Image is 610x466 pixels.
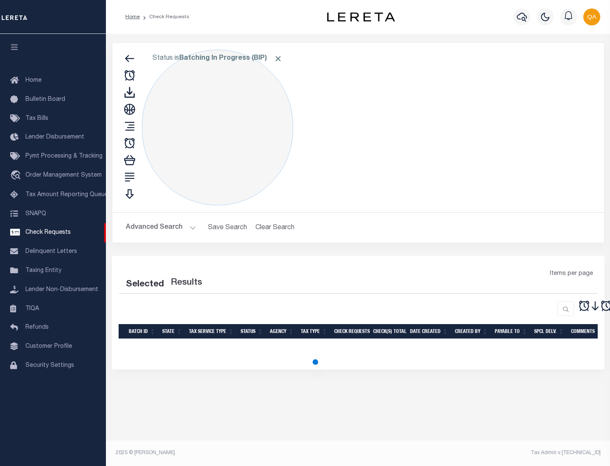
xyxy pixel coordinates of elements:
[491,324,531,339] th: Payable To
[25,305,39,311] span: TIQA
[583,8,600,25] img: svg+xml;base64,PHN2ZyB4bWxucz0iaHR0cDovL3d3dy53My5vcmcvMjAwMC9zdmciIHBvaW50ZXItZXZlbnRzPSJub25lIi...
[407,324,452,339] th: Date Created
[331,324,370,339] th: Check Requests
[25,325,49,330] span: Refunds
[140,13,189,21] li: Check Requests
[125,14,140,19] a: Home
[364,449,601,457] div: Tax Admin v.[TECHNICAL_ID]
[274,54,283,63] span: Click to Remove
[297,324,331,339] th: Tax Type
[25,363,74,369] span: Security Settings
[10,170,24,181] i: travel_explore
[179,55,283,62] b: Batching In Progress (BIP)
[25,211,46,216] span: SNAPQ
[25,153,103,159] span: Pymt Processing & Tracking
[25,78,42,83] span: Home
[142,50,293,205] div: Click to Edit
[171,276,202,290] label: Results
[452,324,491,339] th: Created By
[25,116,48,122] span: Tax Bills
[531,324,568,339] th: Spcl Delv.
[25,287,98,293] span: Lender Non-Disbursement
[266,324,297,339] th: Agency
[186,324,237,339] th: Tax Service Type
[109,449,358,457] div: 2025 © [PERSON_NAME].
[370,324,407,339] th: Check(s) Total
[25,172,102,178] span: Order Management System
[25,192,108,198] span: Tax Amount Reporting Queue
[550,269,593,279] span: Items per page
[126,278,164,291] div: Selected
[125,324,159,339] th: Batch Id
[25,97,65,103] span: Bulletin Board
[25,249,77,255] span: Delinquent Letters
[203,219,252,236] button: Save Search
[25,268,61,274] span: Taxing Entity
[159,324,186,339] th: State
[126,219,196,236] button: Advanced Search
[25,344,72,349] span: Customer Profile
[327,12,395,22] img: logo-dark.svg
[252,219,298,236] button: Clear Search
[237,324,266,339] th: Status
[568,324,606,339] th: Comments
[25,230,71,236] span: Check Requests
[25,134,84,140] span: Lender Disbursement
